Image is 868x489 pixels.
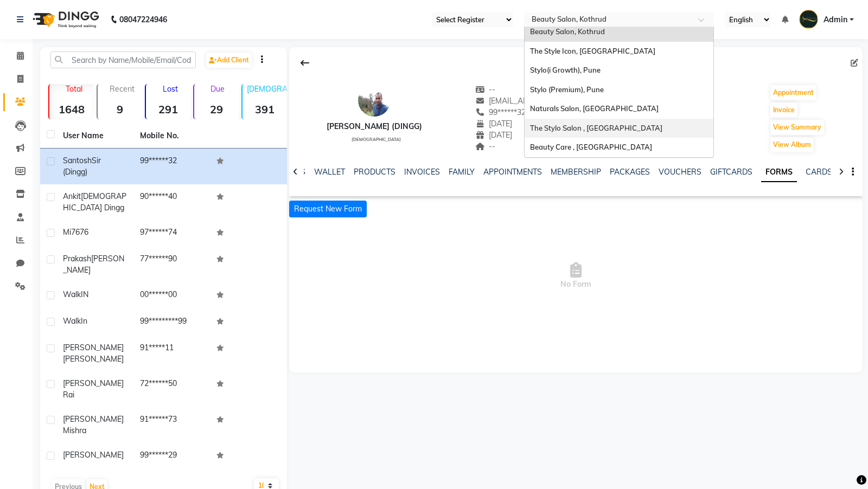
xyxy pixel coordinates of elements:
span: [EMAIL_ADDRESS][DOMAIN_NAME] [475,96,617,106]
strong: 9 [98,102,143,116]
span: -- [475,141,496,151]
a: INVOICES [404,167,440,177]
p: Due [196,84,239,94]
span: -- [475,85,496,94]
span: IN [81,289,88,299]
span: [DATE] [475,130,513,140]
div: Back to Client [293,53,316,73]
button: Invoice [770,102,797,118]
span: [DEMOGRAPHIC_DATA] Dingg [63,191,126,213]
b: 08047224946 [119,4,167,35]
span: Santosh [63,156,92,165]
span: The Style Icon, [GEOGRAPHIC_DATA] [530,47,655,55]
span: [DATE] [475,119,513,128]
span: Beauty Salon, Kothrud [530,27,605,36]
span: [DEMOGRAPHIC_DATA] [352,137,401,142]
input: Search by Name/Mobile/Email/Code [50,52,196,68]
strong: 1648 [49,102,94,116]
p: Lost [150,84,191,94]
ng-dropdown-panel: Options list [524,27,714,158]
span: Walk [63,316,81,326]
img: avatar [358,84,391,117]
a: FAMILY [449,167,475,177]
th: User Name [56,124,133,149]
a: PACKAGES [610,167,650,177]
a: Add Client [206,53,252,68]
span: [PERSON_NAME] [63,414,124,424]
a: GIFTCARDS [710,167,752,177]
span: Stylo (Premium), Pune [530,85,604,94]
span: [PERSON_NAME] [63,254,124,275]
button: Appointment [770,85,816,100]
span: mishra [63,426,86,435]
a: PRODUCTS [354,167,395,177]
span: Walk [63,289,81,299]
span: [PERSON_NAME] [63,450,124,460]
a: CARDS [806,167,832,177]
a: APPOINTMENTS [483,167,542,177]
p: [DEMOGRAPHIC_DATA] [247,84,288,94]
span: In [81,316,87,326]
p: Total [54,84,94,94]
button: Request New Form [289,201,367,217]
span: Admin [824,14,847,25]
strong: 29 [194,102,239,116]
span: Stylo(i Growth), Pune [530,66,601,74]
strong: 291 [146,102,191,116]
th: Mobile No. [133,124,210,149]
span: [PERSON_NAME] [63,378,124,388]
button: View Summary [770,120,824,135]
span: Ankit [63,191,81,201]
span: 7676 [71,227,88,237]
span: Beauty Care , [GEOGRAPHIC_DATA] [530,143,652,151]
button: View Album [770,137,814,152]
span: [PERSON_NAME] [63,343,124,352]
span: Prakash [63,254,91,263]
div: [PERSON_NAME] (Dingg) [327,121,422,132]
span: Mi [63,227,71,237]
span: The Stylo Salon , [GEOGRAPHIC_DATA] [530,124,662,132]
span: No Form [289,222,863,330]
span: [PERSON_NAME] [63,354,124,364]
span: Naturals Salon, [GEOGRAPHIC_DATA] [530,104,659,113]
a: FORMS [761,163,797,182]
strong: 391 [242,102,288,116]
p: Recent [102,84,143,94]
a: MEMBERSHIP [551,167,601,177]
a: VOUCHERS [659,167,701,177]
img: Admin [799,10,818,29]
span: Rai [63,390,74,400]
a: WALLET [314,167,345,177]
img: logo [28,4,102,35]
